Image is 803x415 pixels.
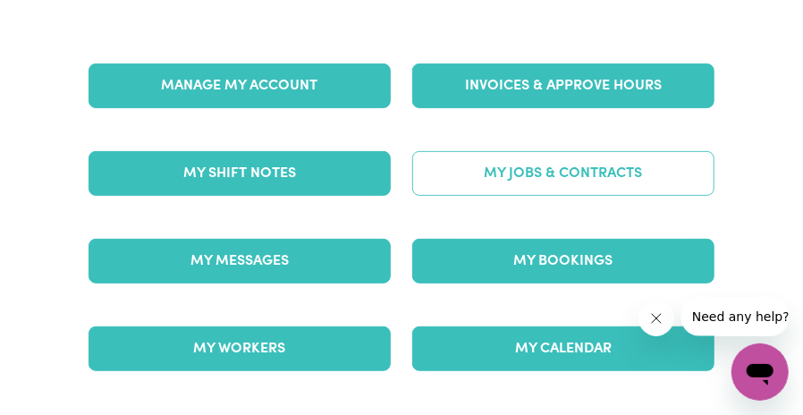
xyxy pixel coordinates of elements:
[412,64,714,108] a: Invoices & Approve Hours
[412,239,714,284] a: My Bookings
[89,239,391,284] a: My Messages
[731,343,789,401] iframe: Button to launch messaging window
[89,151,391,196] a: My Shift Notes
[412,151,714,196] a: My Jobs & Contracts
[638,301,674,336] iframe: Close message
[11,13,108,27] span: Need any help?
[89,326,391,371] a: My Workers
[89,64,391,108] a: Manage My Account
[412,326,714,371] a: My Calendar
[681,297,789,336] iframe: Message from company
